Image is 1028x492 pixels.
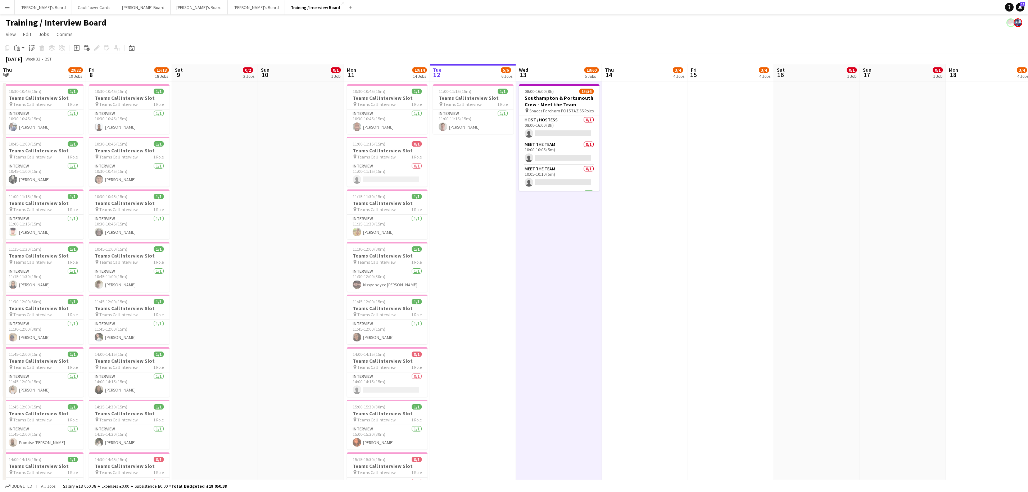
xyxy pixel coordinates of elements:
[67,364,78,370] span: 1 Role
[3,252,83,259] h3: Teams Call Interview Slot
[353,246,385,252] span: 11:30-12:00 (30m)
[20,30,34,39] a: Edit
[89,162,169,187] app-card-role: Interview1/110:30-10:45 (15m)[PERSON_NAME]
[6,17,107,28] h1: Training / Interview Board
[3,295,83,344] app-job-card: 11:30-12:00 (30m)1/1Teams Call Interview Slot Teams Call Interview1 RoleInterview1/111:30-12:00 (...
[99,259,138,265] span: Teams Call Interview
[3,320,83,344] app-card-role: Interview1/111:30-12:00 (30m)[PERSON_NAME]
[347,320,427,344] app-card-role: Interview1/111:45-12:00 (15m)[PERSON_NAME]
[67,470,78,475] span: 1 Role
[347,200,427,206] h3: Teams Call Interview Slot
[72,0,116,14] button: Cauliflower Cards
[347,189,427,239] div: 11:15-11:30 (15m)1/1Teams Call Interview Slot Teams Call Interview1 RoleInterview1/111:15-11:30 (...
[9,352,41,357] span: 11:45-12:00 (15m)
[411,207,422,212] span: 1 Role
[3,372,83,397] app-card-role: Interview1/111:45-12:00 (15m)[PERSON_NAME]
[776,71,785,79] span: 16
[89,137,169,187] div: 10:30-10:45 (15m)1/1Teams Call Interview Slot Teams Call Interview1 RoleInterview1/110:30-10:45 (...
[411,417,422,422] span: 1 Role
[862,71,871,79] span: 17
[89,84,169,134] div: 10:30-10:45 (15m)1/1Teams Call Interview Slot Teams Call Interview1 RoleInterview1/110:30-10:45 (...
[497,102,508,107] span: 1 Role
[347,425,427,449] app-card-role: Interview1/115:00-15:30 (30m)[PERSON_NAME]
[347,162,427,187] app-card-role: Interview0/111:00-11:15 (15m)
[1006,18,1015,27] app-user-avatar: Jakub Zalibor
[357,154,396,160] span: Teams Call Interview
[3,84,83,134] app-job-card: 10:30-10:45 (15m)1/1Teams Call Interview Slot Teams Call Interview1 RoleInterview1/110:30-10:45 (...
[519,95,599,108] h3: Southampton & Portsmouth Crew - Meet the Team
[68,67,83,73] span: 20/22
[353,89,385,94] span: 10:30-10:45 (15m)
[759,67,769,73] span: 3/4
[3,109,83,134] app-card-role: Interview1/110:30-10:45 (15m)[PERSON_NAME]
[579,108,594,113] span: 55 Roles
[89,347,169,397] app-job-card: 14:00-14:15 (15m)1/1Teams Call Interview Slot Teams Call Interview1 RoleInterview1/114:00-14:15 (...
[68,404,78,410] span: 1/1
[243,67,253,73] span: 0/2
[3,347,83,397] app-job-card: 11:45-12:00 (15m)1/1Teams Call Interview Slot Teams Call Interview1 RoleInterview1/111:45-12:00 (...
[67,259,78,265] span: 1 Role
[13,102,52,107] span: Teams Call Interview
[433,109,513,134] app-card-role: Interview1/111:00-11:15 (15m)[PERSON_NAME]
[347,400,427,449] div: 15:00-15:30 (30m)1/1Teams Call Interview Slot Teams Call Interview1 RoleInterview1/115:00-15:30 (...
[3,463,83,469] h3: Teams Call Interview Slot
[357,102,396,107] span: Teams Call Interview
[353,141,385,147] span: 11:00-11:15 (15m)
[525,89,554,94] span: 08:00-16:00 (8h)
[285,0,346,14] button: Training / Interview Board
[99,470,138,475] span: Teams Call Interview
[501,73,512,79] div: 6 Jobs
[411,312,422,317] span: 1 Role
[412,194,422,199] span: 1/1
[68,352,78,357] span: 1/1
[579,89,594,94] span: 15/56
[56,31,73,37] span: Comms
[154,246,164,252] span: 1/1
[99,364,138,370] span: Teams Call Interview
[89,425,169,449] app-card-role: Interview1/114:15-14:30 (15m)[PERSON_NAME]
[2,71,12,79] span: 7
[261,67,270,73] span: Sun
[3,200,83,206] h3: Teams Call Interview Slot
[24,56,42,62] span: Week 32
[1020,2,1025,6] span: 11
[347,67,356,73] span: Mon
[99,417,138,422] span: Teams Call Interview
[411,364,422,370] span: 1 Role
[89,189,169,239] div: 10:30-10:45 (15m)1/1Teams Call Interview Slot Teams Call Interview1 RoleInterview1/110:30-10:45 (...
[759,73,770,79] div: 4 Jobs
[3,67,12,73] span: Thu
[243,73,254,79] div: 2 Jobs
[347,95,427,101] h3: Teams Call Interview Slot
[89,67,95,73] span: Fri
[174,71,183,79] span: 9
[863,67,871,73] span: Sun
[171,483,227,489] span: Total Budgeted £18 050.38
[154,352,164,357] span: 1/1
[6,55,22,63] div: [DATE]
[89,147,169,154] h3: Teams Call Interview Slot
[413,73,426,79] div: 14 Jobs
[23,31,31,37] span: Edit
[1016,3,1024,12] a: 11
[15,0,72,14] button: [PERSON_NAME]'s Board
[519,165,599,189] app-card-role: Meet The Team0/110:05-10:10 (5m)
[443,102,482,107] span: Teams Call Interview
[357,364,396,370] span: Teams Call Interview
[95,457,127,462] span: 14:30-14:45 (15m)
[9,141,41,147] span: 10:45-11:00 (15m)
[673,67,683,73] span: 3/4
[68,194,78,199] span: 1/1
[67,207,78,212] span: 1 Role
[13,470,52,475] span: Teams Call Interview
[357,312,396,317] span: Teams Call Interview
[673,73,684,79] div: 4 Jobs
[412,404,422,410] span: 1/1
[89,242,169,292] app-job-card: 10:45-11:00 (15m)1/1Teams Call Interview Slot Teams Call Interview1 RoleInterview1/110:45-11:00 (...
[519,84,599,191] app-job-card: 08:00-16:00 (8h)15/56Southampton & Portsmouth Crew - Meet the Team Spaces Fareham PO15 7AZ55 Role...
[432,71,441,79] span: 12
[171,0,228,14] button: [PERSON_NAME]'s Board
[153,207,164,212] span: 1 Role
